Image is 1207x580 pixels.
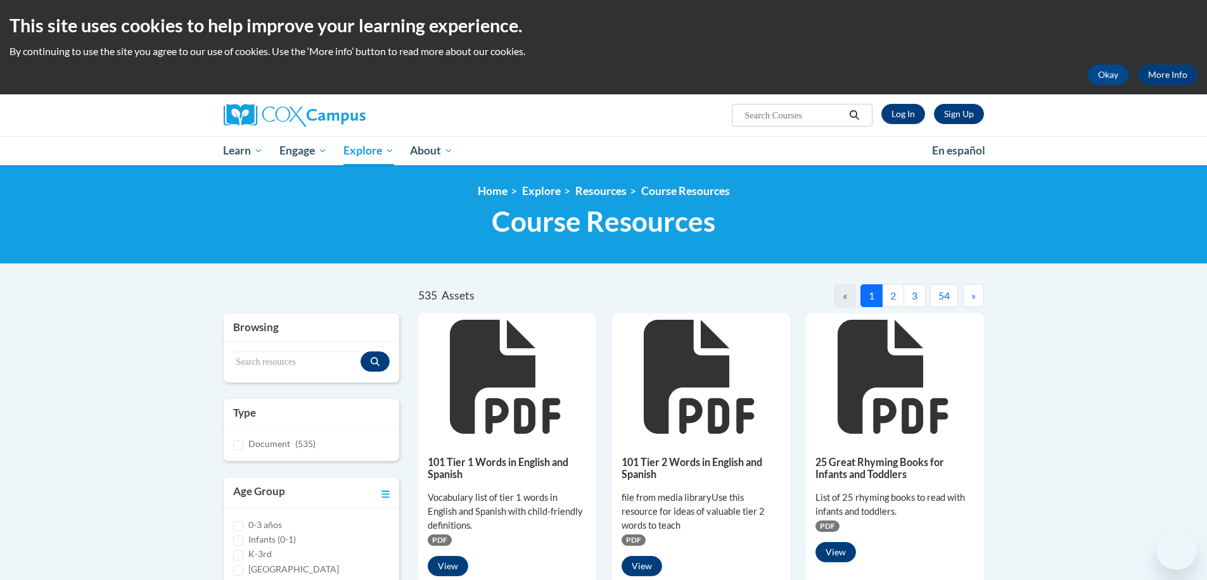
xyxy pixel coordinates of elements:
[10,44,1197,58] p: By continuing to use the site you agree to our use of cookies. Use the ‘More info’ button to read...
[215,136,272,165] a: Learn
[815,456,974,481] h5: 25 Great Rhyming Books for Infants and Toddlers
[860,284,883,307] button: 1
[815,520,840,532] span: PDF
[428,456,587,481] h5: 101 Tier 1 Words in English and Spanish
[442,289,475,302] span: Assets
[418,289,437,302] span: 535
[882,284,904,307] button: 2
[622,534,646,546] span: PDF
[10,13,1197,38] h2: This site uses cookies to help improve your learning experience.
[701,284,983,307] nav: Pagination Navigation
[205,136,1003,165] div: Main menu
[1088,65,1128,85] button: Okay
[402,136,461,165] a: About
[410,143,453,158] span: About
[971,289,976,301] span: »
[233,405,390,420] h3: Type
[343,143,394,158] span: Explore
[1156,529,1197,570] iframe: Button to launch messaging window
[428,556,468,576] button: View
[295,438,316,449] span: (535)
[248,438,290,449] span: Document
[478,184,508,198] a: Home
[575,184,627,198] a: Resources
[845,108,864,123] button: Search
[622,456,781,481] h5: 101 Tier 2 Words in English and Spanish
[932,144,985,157] span: En español
[233,320,390,335] h3: Browsing
[223,143,263,158] span: Learn
[622,491,781,533] div: file from media libraryUse this resource for ideas of valuable tier 2 words to teach
[361,351,390,372] button: Search resources
[904,284,926,307] button: 3
[622,556,662,576] button: View
[224,104,366,127] img: Cox Campus
[271,136,335,165] a: Engage
[934,104,984,124] a: Register
[963,284,984,307] button: Next
[924,137,993,164] a: En español
[224,104,464,127] a: Cox Campus
[1138,65,1197,85] a: More Info
[881,104,925,124] a: Log In
[248,547,272,561] label: K-3rd
[279,143,327,158] span: Engage
[815,491,974,519] div: List of 25 rhyming books to read with infants and toddlers.
[248,518,282,532] label: 0-3 años
[233,351,361,373] input: Search resources
[743,108,845,123] input: Search Courses
[492,205,715,238] span: Course Resources
[335,136,402,165] a: Explore
[522,184,561,198] a: Explore
[428,491,587,533] div: Vocabulary list of tier 1 words in English and Spanish with child-friendly definitions.
[248,562,339,576] label: [GEOGRAPHIC_DATA]
[428,534,452,546] span: PDF
[641,184,730,198] a: Course Resources
[381,484,390,501] a: Toggle collapse
[930,284,958,307] button: 54
[233,484,285,501] h3: Age Group
[815,542,856,562] button: View
[248,533,296,546] label: Infants (0-1)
